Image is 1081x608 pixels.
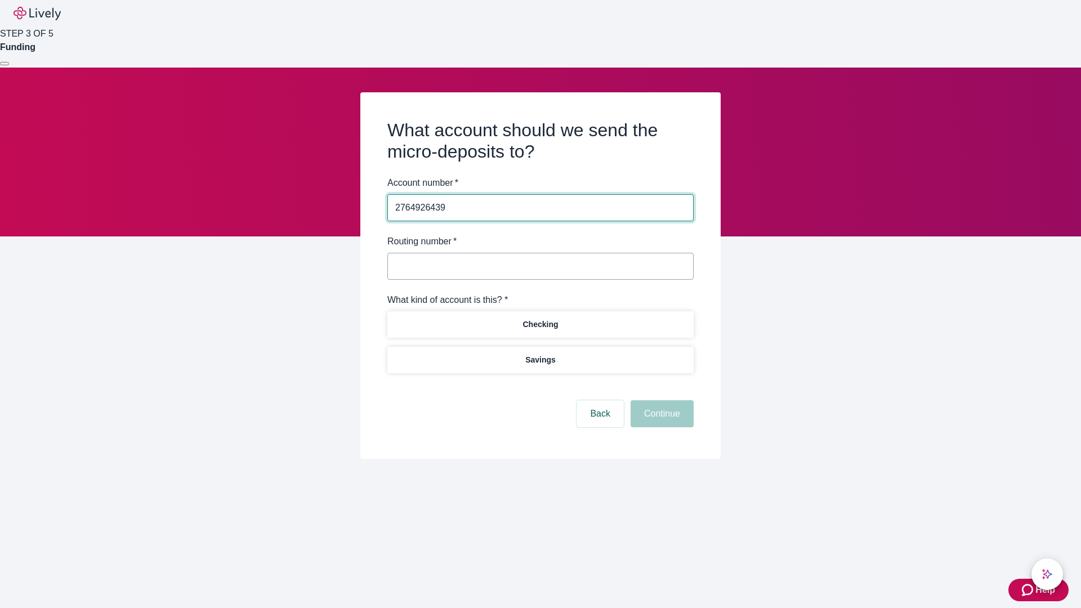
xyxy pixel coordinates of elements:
img: Lively [14,7,61,20]
p: Savings [525,354,556,366]
button: Back [577,400,624,427]
h2: What account should we send the micro-deposits to? [387,119,694,163]
svg: Zendesk support icon [1022,583,1035,597]
label: Routing number [387,235,457,248]
span: Help [1035,583,1055,597]
label: What kind of account is this? * [387,293,508,307]
svg: Lively AI Assistant [1042,569,1053,580]
p: Checking [522,319,558,330]
button: chat [1031,558,1063,590]
button: Savings [387,347,694,373]
button: Checking [387,311,694,338]
label: Account number [387,176,458,190]
button: Zendesk support iconHelp [1008,579,1069,601]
